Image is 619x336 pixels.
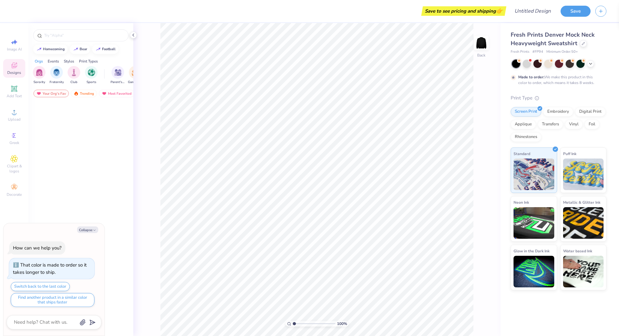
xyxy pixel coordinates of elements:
[33,66,45,85] div: filter for Sorority
[565,120,583,129] div: Vinyl
[563,150,576,157] span: Puff Ink
[111,66,125,85] div: filter for Parent's Weekend
[7,70,21,75] span: Designs
[563,207,604,239] img: Metallic & Glitter Ink
[70,69,77,76] img: Club Image
[114,69,122,76] img: Parent's Weekend Image
[33,66,45,85] button: filter button
[48,58,59,64] div: Events
[70,80,77,85] span: Club
[496,7,503,15] span: 👉
[538,120,563,129] div: Transfers
[563,248,592,254] span: Water based Ink
[36,91,41,96] img: most_fav.gif
[511,132,541,142] div: Rhinestones
[511,31,595,47] span: Fresh Prints Denver Mock Neck Heavyweight Sweatshirt
[128,66,142,85] button: filter button
[79,58,98,64] div: Print Types
[102,91,107,96] img: most_fav.gif
[53,69,60,76] img: Fraternity Image
[70,45,90,54] button: bear
[88,69,95,76] img: Sports Image
[511,49,529,55] span: Fresh Prints
[33,45,68,54] button: homecoming
[514,150,530,157] span: Standard
[64,58,74,64] div: Styles
[8,117,21,122] span: Upload
[33,80,45,85] span: Sorority
[33,90,69,97] div: Your Org's Fav
[111,80,125,85] span: Parent's Weekend
[85,66,98,85] div: filter for Sports
[111,66,125,85] button: filter button
[514,199,529,206] span: Neon Ink
[514,207,554,239] img: Neon Ink
[11,293,94,307] button: Find another product in a similar color that ships faster
[36,69,43,76] img: Sorority Image
[50,80,64,85] span: Fraternity
[68,66,80,85] div: filter for Club
[337,321,347,327] span: 100 %
[99,90,135,97] div: Most Favorited
[511,107,541,117] div: Screen Print
[585,120,599,129] div: Foil
[92,45,118,54] button: football
[87,80,96,85] span: Sports
[575,107,606,117] div: Digital Print
[511,120,536,129] div: Applique
[9,140,19,145] span: Greek
[13,245,62,251] div: How can we help you?
[546,49,578,55] span: Minimum Order: 50 +
[563,256,604,287] img: Water based Ink
[518,74,596,86] div: We make this product in this color to order, which means it takes 8 weeks.
[563,199,600,206] span: Metallic & Glitter Ink
[43,47,65,51] div: homecoming
[514,159,554,190] img: Standard
[35,58,43,64] div: Orgs
[7,192,22,197] span: Decorate
[543,107,573,117] div: Embroidery
[50,66,64,85] button: filter button
[68,66,80,85] button: filter button
[80,47,87,51] div: bear
[509,5,556,17] input: Untitled Design
[514,248,550,254] span: Glow in the Dark Ink
[96,47,101,51] img: trend_line.gif
[7,47,22,52] span: Image AI
[50,66,64,85] div: filter for Fraternity
[128,66,142,85] div: filter for Game Day
[532,49,543,55] span: # FP94
[74,91,79,96] img: trending.gif
[518,75,544,80] strong: Made to order:
[13,262,87,275] div: That color is made to order so it takes longer to ship.
[128,80,142,85] span: Game Day
[37,47,42,51] img: trend_line.gif
[3,164,25,174] span: Clipart & logos
[423,6,505,16] div: Save to see pricing and shipping
[102,47,116,51] div: football
[11,282,70,291] button: Switch back to the last color
[73,47,78,51] img: trend_line.gif
[561,6,591,17] button: Save
[563,159,604,190] img: Puff Ink
[132,69,139,76] img: Game Day Image
[477,52,485,58] div: Back
[475,37,488,49] img: Back
[71,90,97,97] div: Trending
[85,66,98,85] button: filter button
[44,32,124,39] input: Try "Alpha"
[514,256,554,287] img: Glow in the Dark Ink
[511,94,606,102] div: Print Type
[77,226,98,233] button: Collapse
[7,93,22,99] span: Add Text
